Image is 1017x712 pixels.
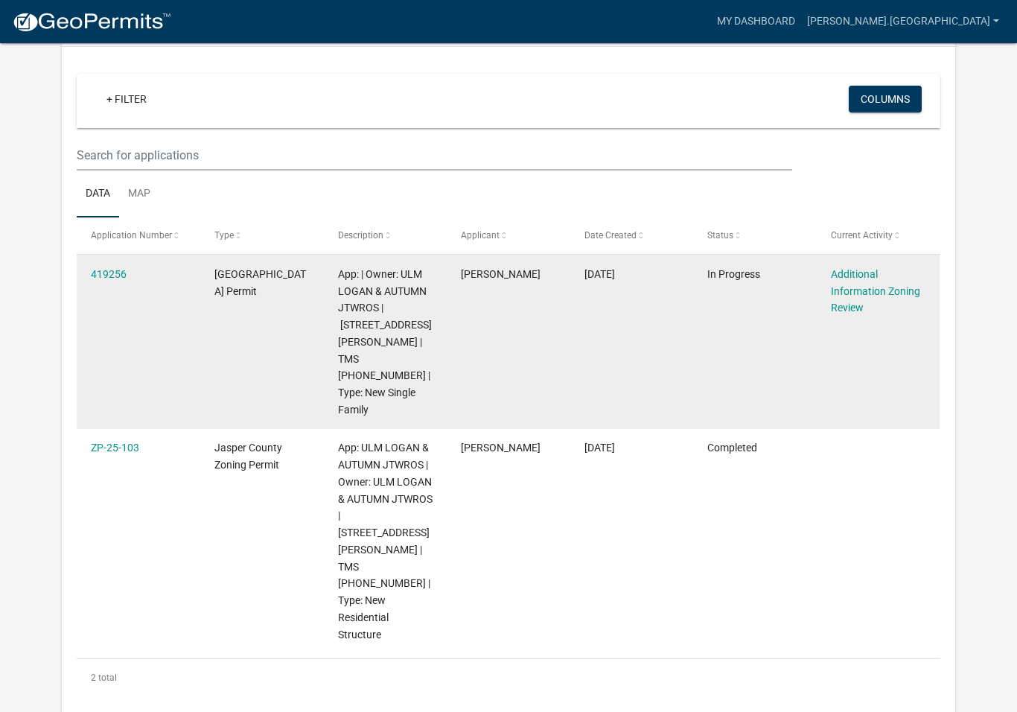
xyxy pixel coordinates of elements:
span: Jasper County Building Permit [214,268,306,297]
span: App: ULM LOGAN & AUTUMN JTWROS | Owner: ULM LOGAN & AUTUMN JTWROS | 472 Dressen Rd | TMS 038-00-0... [338,442,433,640]
span: 05/11/2025 [584,268,615,280]
span: Completed [707,442,757,454]
span: 04/28/2025 [584,442,615,454]
span: Logan Ulm [461,442,541,454]
a: + Filter [95,86,159,112]
a: [PERSON_NAME].[GEOGRAPHIC_DATA] [801,7,1005,36]
span: Status [707,230,733,241]
span: Logan Ulm [461,268,541,280]
span: Description [338,230,383,241]
datatable-header-cell: Application Number [77,217,200,253]
a: ZP-25-103 [91,442,139,454]
datatable-header-cell: Status [693,217,817,253]
datatable-header-cell: Type [200,217,324,253]
span: Application Number [91,230,172,241]
span: App: | Owner: ULM LOGAN & AUTUMN JTWROS | 472 DRESSEN RD | TMS 038-00-08-018 | Type: New Single F... [338,268,432,416]
a: Map [119,171,159,218]
button: Columns [849,86,922,112]
datatable-header-cell: Applicant [447,217,570,253]
span: Type [214,230,234,241]
div: collapse [62,47,954,711]
div: 2 total [77,659,940,696]
a: 419256 [91,268,127,280]
span: Applicant [461,230,500,241]
datatable-header-cell: Date Created [570,217,694,253]
input: Search for applications [77,140,792,171]
span: Jasper County Zoning Permit [214,442,282,471]
span: Date Created [584,230,637,241]
datatable-header-cell: Current Activity [817,217,940,253]
span: Current Activity [831,230,893,241]
span: In Progress [707,268,760,280]
a: My Dashboard [711,7,801,36]
datatable-header-cell: Description [323,217,447,253]
a: Additional Information Zoning Review [831,268,920,314]
a: Data [77,171,119,218]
